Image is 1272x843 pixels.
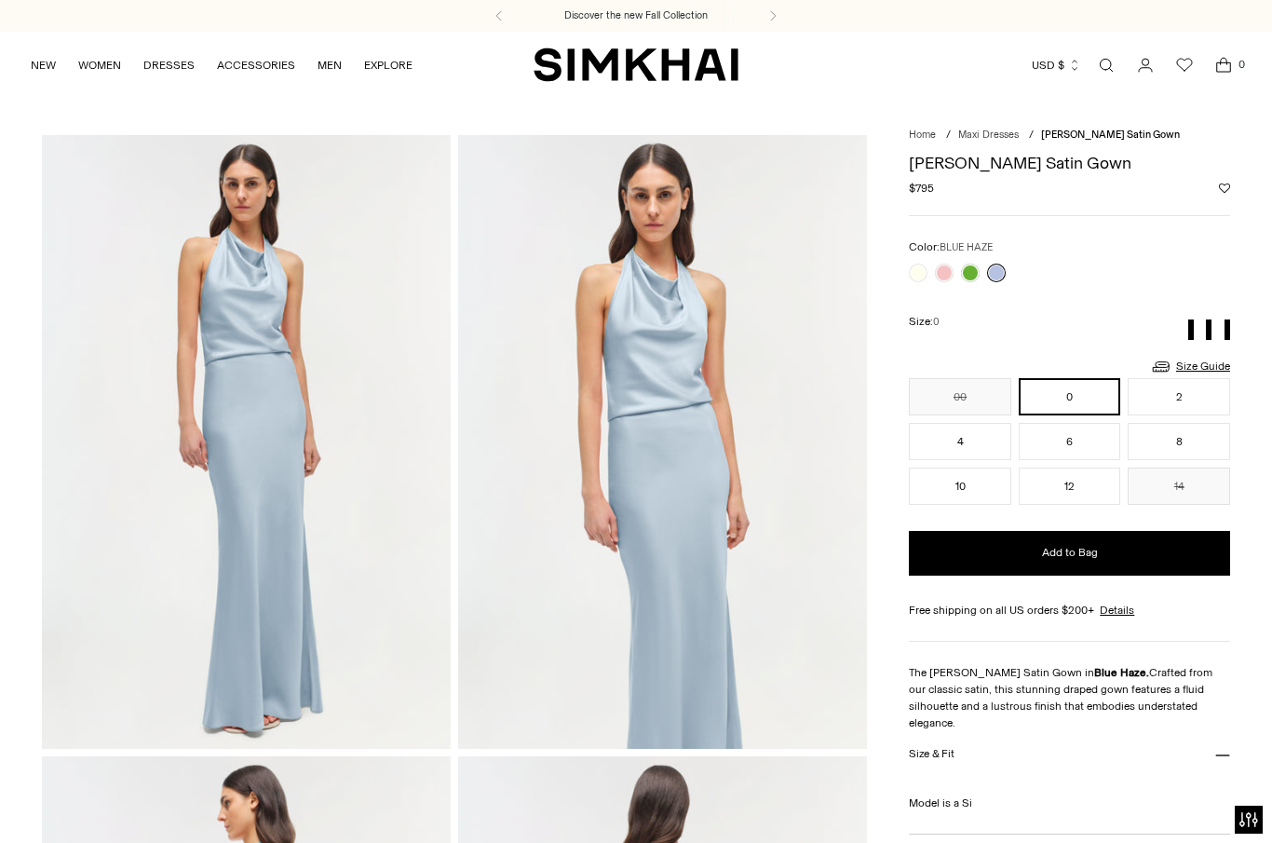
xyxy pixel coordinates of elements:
a: Size Guide [1150,355,1230,378]
a: Go to the account page [1127,47,1164,84]
a: Details [1100,602,1134,619]
h3: Size & Fit [909,748,954,760]
nav: breadcrumbs [909,128,1230,143]
button: Add to Wishlist [1219,183,1230,194]
a: DRESSES [143,45,195,86]
button: 10 [909,468,1011,505]
label: Color: [909,238,993,256]
a: Open cart modal [1205,47,1242,84]
button: 14 [1128,468,1230,505]
div: / [1029,128,1034,143]
p: Model is a Si [909,778,1230,811]
img: Reannon Satin Gown [458,135,867,749]
button: 6 [1019,423,1121,460]
a: MEN [318,45,342,86]
a: SIMKHAI [534,47,738,83]
button: 12 [1019,468,1121,505]
a: Wishlist [1166,47,1203,84]
span: [PERSON_NAME] Satin Gown [1041,129,1180,141]
p: The [PERSON_NAME] Satin Gown in Crafted from our classic satin, this stunning draped gown feature... [909,664,1230,731]
a: EXPLORE [364,45,413,86]
a: Maxi Dresses [958,129,1019,141]
img: Reannon Satin Gown [42,135,451,749]
button: 00 [909,378,1011,415]
button: Size & Fit [909,731,1230,779]
a: Discover the new Fall Collection [564,8,708,23]
span: $795 [909,180,934,197]
button: 0 [1019,378,1121,415]
span: 0 [1233,56,1250,73]
a: NEW [31,45,56,86]
button: 8 [1128,423,1230,460]
button: 2 [1128,378,1230,415]
h1: [PERSON_NAME] Satin Gown [909,155,1230,171]
button: 4 [909,423,1011,460]
button: Add to Bag [909,531,1230,576]
div: / [946,128,951,143]
a: WOMEN [78,45,121,86]
span: 0 [933,316,940,328]
span: BLUE HAZE [940,241,993,253]
span: Add to Bag [1042,545,1098,561]
a: Home [909,129,936,141]
a: ACCESSORIES [217,45,295,86]
div: Free shipping on all US orders $200+ [909,602,1230,619]
a: Open search modal [1088,47,1125,84]
button: USD $ [1032,45,1081,86]
label: Size: [909,313,940,331]
strong: Blue Haze. [1094,666,1149,679]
